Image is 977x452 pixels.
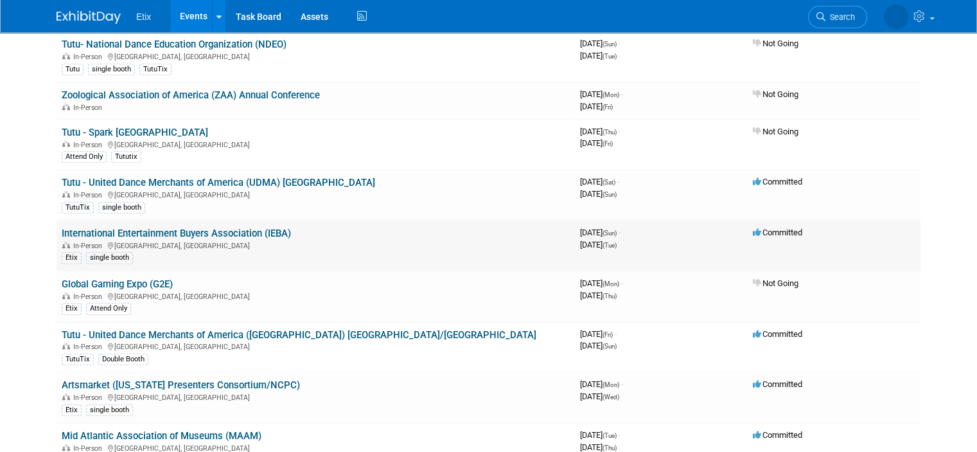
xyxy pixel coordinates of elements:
span: [DATE] [580,379,623,389]
span: Committed [753,379,802,389]
span: - [621,89,623,99]
div: Etix [62,252,82,264]
span: Not Going [753,127,798,136]
span: Search [825,12,855,22]
span: [DATE] [580,39,621,48]
span: In-Person [73,242,106,250]
span: (Mon) [603,381,619,388]
a: Tutu- National Dance Education Organization (NDEO) [62,39,286,50]
a: Tutu - United Dance Merchants of America (UDMA) [GEOGRAPHIC_DATA] [62,177,375,188]
span: In-Person [73,343,106,351]
a: Zoological Association of America (ZAA) Annual Conference [62,89,320,101]
div: single booth [86,404,133,416]
div: Attend Only [86,303,131,314]
span: In-Person [73,293,106,301]
img: In-Person Event [62,444,70,451]
img: In-Person Event [62,293,70,299]
div: [GEOGRAPHIC_DATA], [GEOGRAPHIC_DATA] [62,240,570,250]
span: - [615,329,617,339]
span: In-Person [73,393,106,402]
div: TutuTix [62,202,94,213]
span: [DATE] [580,51,617,60]
div: Tutu [62,64,84,75]
div: [GEOGRAPHIC_DATA], [GEOGRAPHIC_DATA] [62,51,570,61]
a: Tutu - United Dance Merchants of America ([GEOGRAPHIC_DATA]) [GEOGRAPHIC_DATA]/[GEOGRAPHIC_DATA] [62,329,536,341]
span: In-Person [73,53,106,61]
span: [DATE] [580,89,623,99]
img: In-Person Event [62,104,70,110]
div: single booth [86,252,133,264]
div: TutuTix [62,354,94,365]
div: Etix [62,303,82,314]
div: Attend Only [62,151,107,163]
a: Tutu - Spark [GEOGRAPHIC_DATA] [62,127,208,138]
img: In-Person Event [62,53,70,59]
span: (Thu) [603,444,617,451]
img: In-Person Event [62,393,70,400]
span: [DATE] [580,341,617,350]
span: (Tue) [603,53,617,60]
span: - [619,430,621,440]
span: (Thu) [603,293,617,300]
div: [GEOGRAPHIC_DATA], [GEOGRAPHIC_DATA] [62,291,570,301]
span: - [621,278,623,288]
span: Not Going [753,89,798,99]
span: Committed [753,329,802,339]
span: (Fri) [603,331,613,338]
span: Committed [753,430,802,440]
span: (Fri) [603,104,613,111]
div: Tututix [111,151,141,163]
span: (Sat) [603,179,615,186]
span: (Sun) [603,230,617,237]
span: [DATE] [580,278,623,288]
span: - [619,228,621,237]
span: (Sun) [603,41,617,48]
img: ExhibitDay [57,11,121,24]
span: (Mon) [603,91,619,98]
span: [DATE] [580,291,617,300]
span: Not Going [753,278,798,288]
span: (Fri) [603,140,613,147]
span: [DATE] [580,127,621,136]
img: In-Person Event [62,343,70,349]
img: In-Person Event [62,141,70,147]
a: Artsmarket ([US_STATE] Presenters Consortium/NCPC) [62,379,300,391]
div: [GEOGRAPHIC_DATA], [GEOGRAPHIC_DATA] [62,392,570,402]
span: [DATE] [580,430,621,440]
span: (Thu) [603,129,617,136]
span: [DATE] [580,392,619,401]
span: (Sun) [603,343,617,350]
span: Not Going [753,39,798,48]
span: - [619,127,621,136]
span: Committed [753,177,802,186]
span: - [621,379,623,389]
span: Committed [753,228,802,237]
span: [DATE] [580,189,617,199]
span: [DATE] [580,228,621,237]
img: In-Person Event [62,242,70,248]
div: [GEOGRAPHIC_DATA], [GEOGRAPHIC_DATA] [62,139,570,149]
div: Double Booth [98,354,148,365]
span: - [617,177,619,186]
span: (Sun) [603,191,617,198]
span: In-Person [73,141,106,149]
span: (Tue) [603,242,617,249]
span: [DATE] [580,329,617,339]
div: Etix [62,404,82,416]
span: In-Person [73,104,106,112]
div: [GEOGRAPHIC_DATA], [GEOGRAPHIC_DATA] [62,341,570,351]
span: In-Person [73,191,106,199]
span: (Wed) [603,393,619,401]
a: Search [808,6,867,28]
a: Mid Atlantic Association of Museums (MAAM) [62,430,261,442]
span: [DATE] [580,442,617,452]
span: [DATE] [580,177,619,186]
img: Ryan Richardson [884,5,908,29]
span: Etix [136,12,151,22]
div: single booth [98,202,145,213]
span: [DATE] [580,102,613,111]
a: International Entertainment Buyers Association (IEBA) [62,228,291,239]
a: Global Gaming Expo (G2E) [62,278,173,290]
div: [GEOGRAPHIC_DATA], [GEOGRAPHIC_DATA] [62,189,570,199]
span: [DATE] [580,240,617,249]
